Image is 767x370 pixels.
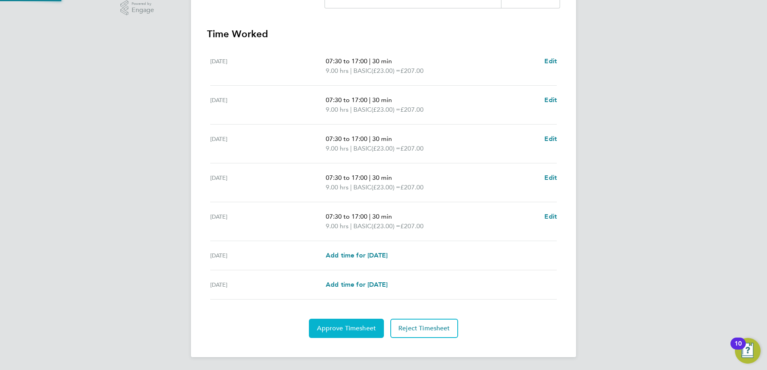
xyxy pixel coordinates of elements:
a: Add time for [DATE] [326,280,388,290]
span: Approve Timesheet [317,324,376,332]
span: BASIC [353,105,371,115]
a: Edit [544,173,557,183]
div: [DATE] [210,212,326,231]
span: 07:30 to 17:00 [326,135,367,143]
button: Reject Timesheet [390,319,458,338]
span: 07:30 to 17:00 [326,213,367,220]
span: | [369,174,371,181]
span: Add time for [DATE] [326,251,388,259]
span: | [369,96,371,104]
span: | [369,213,371,220]
span: BASIC [353,66,371,76]
h3: Time Worked [207,28,560,40]
span: 9.00 hrs [326,222,349,230]
span: 30 min [372,174,392,181]
div: [DATE] [210,95,326,115]
span: (£23.00) = [371,222,400,230]
span: | [369,135,371,143]
div: [DATE] [210,56,326,76]
span: BASIC [353,183,371,192]
a: Add time for [DATE] [326,251,388,260]
span: £207.00 [400,106,424,113]
div: [DATE] [210,173,326,192]
span: Add time for [DATE] [326,281,388,288]
span: 30 min [372,96,392,104]
span: 9.00 hrs [326,183,349,191]
div: 10 [735,344,742,354]
span: Edit [544,96,557,104]
span: £207.00 [400,183,424,191]
span: Edit [544,135,557,143]
span: | [350,222,352,230]
span: | [350,67,352,74]
span: Edit [544,174,557,181]
a: Edit [544,95,557,105]
span: | [350,106,352,113]
span: | [350,183,352,191]
a: Powered byEngage [120,0,154,16]
div: [DATE] [210,251,326,260]
span: 07:30 to 17:00 [326,96,367,104]
span: 07:30 to 17:00 [326,174,367,181]
span: | [369,57,371,65]
span: 30 min [372,57,392,65]
span: 30 min [372,213,392,220]
span: 30 min [372,135,392,143]
span: BASIC [353,221,371,231]
span: | [350,145,352,152]
span: (£23.00) = [371,145,400,152]
span: (£23.00) = [371,183,400,191]
span: Engage [132,7,154,14]
span: Reject Timesheet [398,324,450,332]
span: 9.00 hrs [326,106,349,113]
span: Edit [544,57,557,65]
span: £207.00 [400,145,424,152]
a: Edit [544,56,557,66]
a: Edit [544,134,557,144]
span: (£23.00) = [371,106,400,113]
span: £207.00 [400,67,424,74]
span: (£23.00) = [371,67,400,74]
div: [DATE] [210,134,326,153]
button: Open Resource Center, 10 new notifications [735,338,761,364]
span: BASIC [353,144,371,153]
span: Powered by [132,0,154,7]
div: [DATE] [210,280,326,290]
span: 07:30 to 17:00 [326,57,367,65]
span: 9.00 hrs [326,145,349,152]
a: Edit [544,212,557,221]
span: £207.00 [400,222,424,230]
span: 9.00 hrs [326,67,349,74]
button: Approve Timesheet [309,319,384,338]
span: Edit [544,213,557,220]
